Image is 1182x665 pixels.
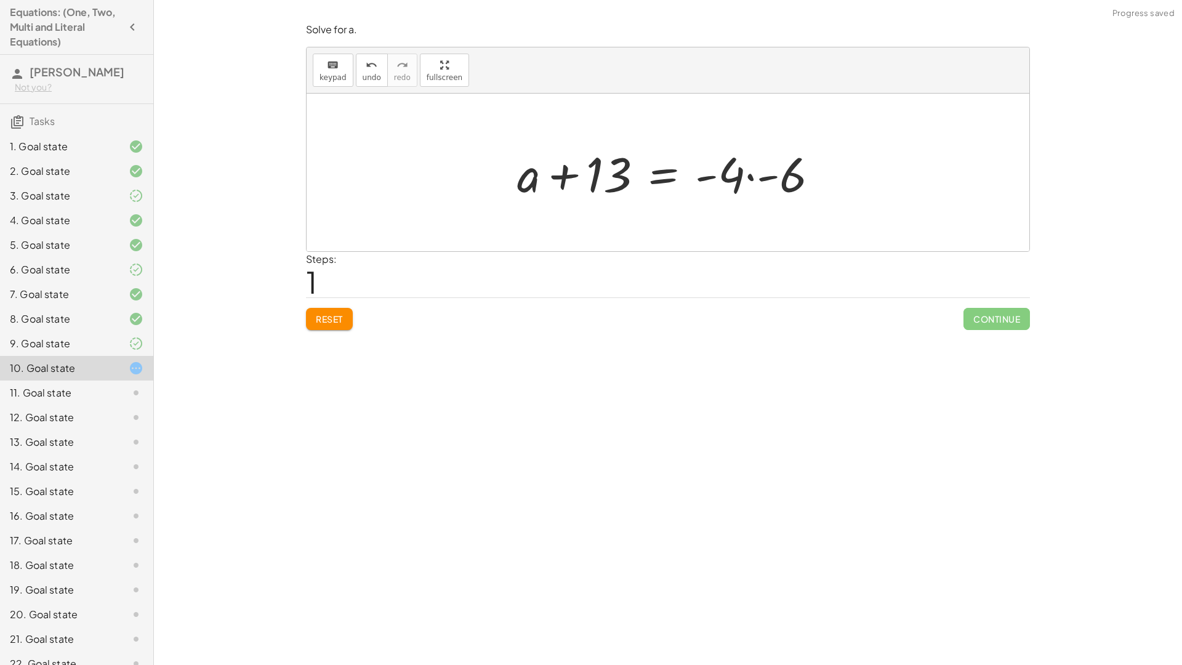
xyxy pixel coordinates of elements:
[129,164,143,179] i: Task finished and correct.
[10,262,109,277] div: 6. Goal state
[10,509,109,523] div: 16. Goal state
[129,139,143,154] i: Task finished and correct.
[320,73,347,82] span: keypad
[129,435,143,449] i: Task not started.
[306,23,1030,37] p: Solve for a.
[129,238,143,252] i: Task finished and correct.
[387,54,417,87] button: redoredo
[15,81,143,94] div: Not you?
[316,313,343,324] span: Reset
[327,58,339,73] i: keyboard
[427,73,462,82] span: fullscreen
[129,188,143,203] i: Task finished and part of it marked as correct.
[129,361,143,376] i: Task started.
[10,558,109,573] div: 18. Goal state
[10,287,109,302] div: 7. Goal state
[10,484,109,499] div: 15. Goal state
[129,336,143,351] i: Task finished and part of it marked as correct.
[129,213,143,228] i: Task finished and correct.
[10,385,109,400] div: 11. Goal state
[10,312,109,326] div: 8. Goal state
[10,188,109,203] div: 3. Goal state
[366,58,377,73] i: undo
[129,582,143,597] i: Task not started.
[396,58,408,73] i: redo
[129,287,143,302] i: Task finished and correct.
[129,262,143,277] i: Task finished and part of it marked as correct.
[129,558,143,573] i: Task not started.
[306,252,337,265] label: Steps:
[10,459,109,474] div: 14. Goal state
[10,607,109,622] div: 20. Goal state
[356,54,388,87] button: undoundo
[129,533,143,548] i: Task not started.
[10,533,109,548] div: 17. Goal state
[306,308,353,330] button: Reset
[10,238,109,252] div: 5. Goal state
[129,312,143,326] i: Task finished and correct.
[10,336,109,351] div: 9. Goal state
[1112,7,1175,20] span: Progress saved
[313,54,353,87] button: keyboardkeypad
[129,607,143,622] i: Task not started.
[129,410,143,425] i: Task not started.
[10,435,109,449] div: 13. Goal state
[30,65,124,79] span: [PERSON_NAME]
[129,484,143,499] i: Task not started.
[10,582,109,597] div: 19. Goal state
[10,5,121,49] h4: Equations: (One, Two, Multi and Literal Equations)
[420,54,469,87] button: fullscreen
[10,213,109,228] div: 4. Goal state
[394,73,411,82] span: redo
[30,115,55,127] span: Tasks
[10,164,109,179] div: 2. Goal state
[306,263,317,300] span: 1
[129,385,143,400] i: Task not started.
[129,509,143,523] i: Task not started.
[129,632,143,647] i: Task not started.
[10,139,109,154] div: 1. Goal state
[129,459,143,474] i: Task not started.
[10,361,109,376] div: 10. Goal state
[363,73,381,82] span: undo
[10,410,109,425] div: 12. Goal state
[10,632,109,647] div: 21. Goal state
